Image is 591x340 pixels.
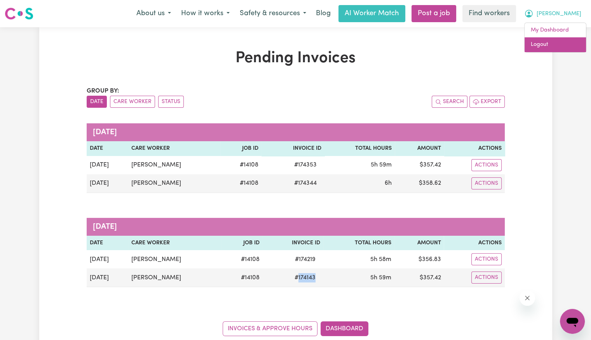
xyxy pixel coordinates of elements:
td: # 14108 [221,268,263,287]
a: Logout [525,37,586,52]
iframe: Button to launch messaging window [560,309,585,334]
button: Safety & resources [235,5,311,22]
th: Total Hours [324,141,395,156]
span: 5 hours 58 minutes [370,256,391,263]
th: Invoice ID [262,141,324,156]
th: Actions [444,141,504,156]
td: [PERSON_NAME] [128,174,221,193]
a: Dashboard [321,321,368,336]
th: Job ID [221,236,263,251]
td: [DATE] [87,250,129,268]
button: sort invoices by date [87,96,107,108]
a: Invoices & Approve Hours [223,321,317,336]
button: Actions [471,159,502,171]
td: [PERSON_NAME] [128,156,221,174]
th: Date [87,236,129,251]
button: sort invoices by paid status [158,96,184,108]
td: $ 358.62 [395,174,444,193]
th: Date [87,141,128,156]
button: My Account [519,5,586,22]
h1: Pending Invoices [87,49,505,68]
span: Group by: [87,88,119,94]
td: $ 356.83 [394,250,444,268]
span: 5 hours 59 minutes [371,162,392,168]
td: [DATE] [87,174,128,193]
span: # 174344 [289,179,321,188]
td: # 14108 [220,174,262,193]
th: Care Worker [128,236,221,251]
td: $ 357.42 [395,156,444,174]
iframe: Close message [520,290,535,306]
div: My Account [524,23,586,53]
th: Invoice ID [263,236,323,251]
span: 6 hours [385,180,392,186]
td: $ 357.42 [394,268,444,287]
th: Total Hours [323,236,394,251]
td: # 14108 [220,156,262,174]
th: Amount [395,141,444,156]
a: Find workers [462,5,516,22]
a: Careseekers logo [5,5,33,23]
span: # 174143 [290,273,320,282]
span: # 174219 [290,255,320,264]
span: 5 hours 59 minutes [370,275,391,281]
a: AI Worker Match [338,5,405,22]
button: Export [469,96,505,108]
a: Blog [311,5,335,22]
a: Post a job [411,5,456,22]
button: Actions [471,272,502,284]
td: # 14108 [221,250,263,268]
button: About us [131,5,176,22]
th: Care Worker [128,141,221,156]
td: [DATE] [87,268,129,287]
img: Careseekers logo [5,7,33,21]
th: Job ID [220,141,262,156]
button: Actions [471,253,502,265]
td: [DATE] [87,156,128,174]
td: [PERSON_NAME] [128,268,221,287]
span: # 174353 [289,160,321,170]
button: sort invoices by care worker [110,96,155,108]
a: My Dashboard [525,23,586,38]
th: Actions [444,236,504,251]
button: How it works [176,5,235,22]
span: [PERSON_NAME] [537,10,581,18]
button: Actions [471,177,502,189]
caption: [DATE] [87,123,505,141]
span: Need any help? [5,5,47,12]
th: Amount [394,236,444,251]
caption: [DATE] [87,218,505,236]
button: Search [432,96,467,108]
td: [PERSON_NAME] [128,250,221,268]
